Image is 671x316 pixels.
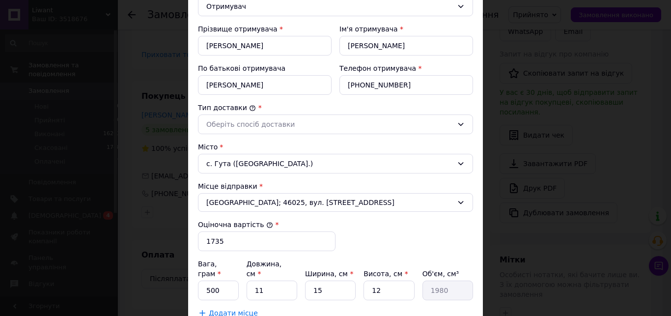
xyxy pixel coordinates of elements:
[305,270,353,278] label: Ширина, см
[206,119,453,130] div: Оберіть спосіб доставки
[198,25,278,33] label: Прізвище отримувача
[198,221,273,229] label: Оціночна вартість
[198,260,221,278] label: Вага, грам
[206,1,453,12] div: Отримувач
[339,64,416,72] label: Телефон отримувача
[206,198,453,207] span: [GEOGRAPHIC_DATA]; 46025, вул. [STREET_ADDRESS]
[422,269,473,279] div: Об'єм, см³
[198,181,473,191] div: Місце відправки
[247,260,282,278] label: Довжина, см
[198,142,473,152] div: Місто
[339,75,473,95] input: +380
[339,25,398,33] label: Ім'я отримувача
[198,64,285,72] label: По батькові отримувача
[198,103,473,113] div: Тип доставки
[198,154,473,173] div: с. Гута ([GEOGRAPHIC_DATA].)
[363,270,408,278] label: Висота, см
